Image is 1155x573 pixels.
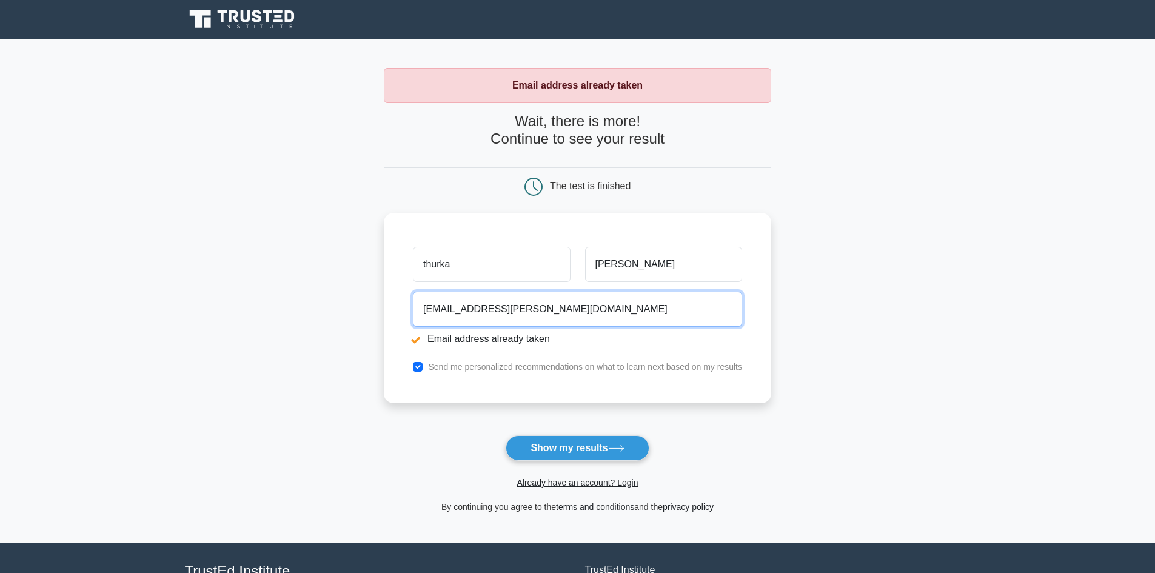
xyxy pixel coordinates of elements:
[413,247,570,282] input: First name
[550,181,631,191] div: The test is finished
[556,502,634,512] a: terms and conditions
[663,502,714,512] a: privacy policy
[585,247,742,282] input: Last name
[413,292,742,327] input: Email
[413,332,742,346] li: Email address already taken
[517,478,638,488] a: Already have an account? Login
[506,435,649,461] button: Show my results
[428,362,742,372] label: Send me personalized recommendations on what to learn next based on my results
[377,500,778,514] div: By continuing you agree to the and the
[384,113,771,148] h4: Wait, there is more! Continue to see your result
[512,80,643,90] strong: Email address already taken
